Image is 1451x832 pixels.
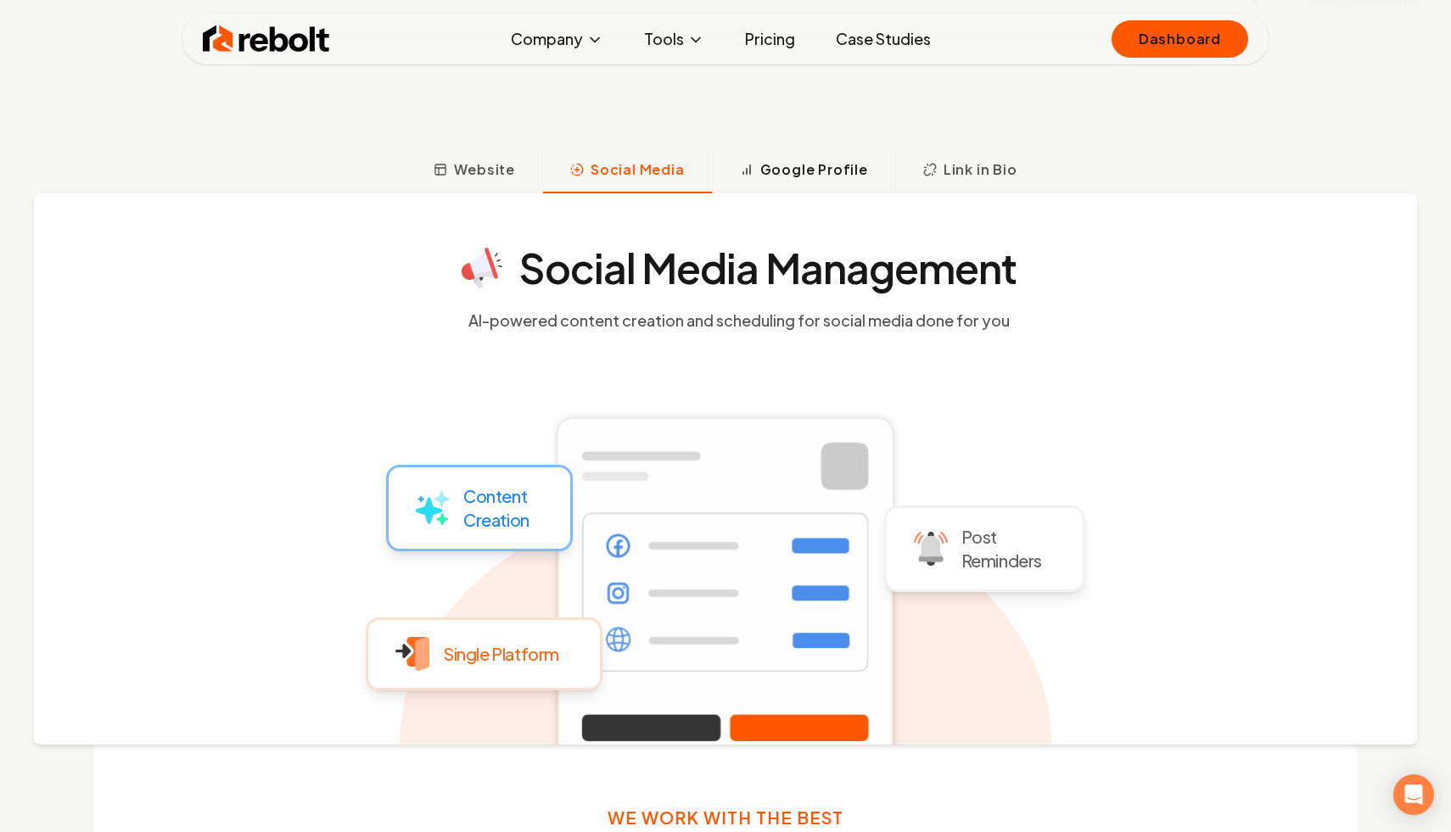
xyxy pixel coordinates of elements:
[822,22,944,56] a: Case Studies
[712,149,895,193] button: Google Profile
[731,22,809,56] a: Pricing
[443,642,559,666] p: Single Platform
[1393,774,1434,815] div: Open Intercom Messenger
[203,22,330,56] img: Rebolt Logo
[591,159,685,180] span: Social Media
[961,525,1042,572] p: Post Reminders
[630,22,718,56] button: Tools
[608,806,843,829] h3: We work with the best
[497,22,617,56] button: Company
[519,248,1017,288] h4: Social Media Management
[542,149,712,193] button: Social Media
[463,484,529,532] p: Content Creation
[406,149,542,193] button: Website
[1112,20,1248,58] a: Dashboard
[895,149,1045,193] button: Link in Bio
[944,159,1017,180] span: Link in Bio
[454,159,515,180] span: Website
[760,159,868,180] span: Google Profile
